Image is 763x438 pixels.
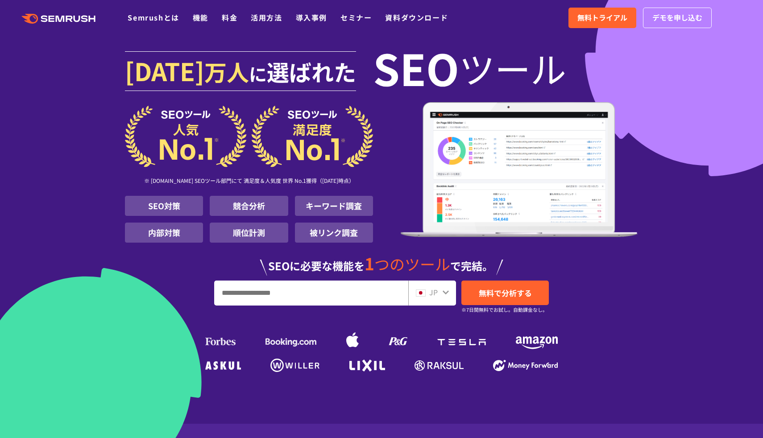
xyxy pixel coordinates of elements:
a: Semrushとは [128,12,179,23]
span: つのツール [374,253,450,275]
small: ※7日間無料でお試し。自動課金なし。 [461,306,547,314]
input: URL、キーワードを入力してください [215,281,408,305]
span: 万人 [204,55,249,87]
li: 被リンク調査 [295,223,373,243]
a: 機能 [193,12,208,23]
span: JP [429,287,438,298]
span: 無料トライアル [577,12,627,24]
li: キーワード調査 [295,196,373,216]
span: 選ばれた [267,55,356,87]
span: SEO [373,50,459,86]
span: に [249,61,267,87]
span: で完結。 [450,258,493,273]
li: 内部対策 [125,223,203,243]
li: 競合分析 [210,196,288,216]
div: ※ [DOMAIN_NAME] SEOツール部門にて 満足度＆人気度 世界 No.1獲得（[DATE]時点） [125,167,373,196]
span: [DATE] [125,53,204,88]
div: SEOに必要な機能を [125,246,638,276]
a: デモを申し込む [643,8,712,28]
a: 資料ダウンロード [385,12,448,23]
li: 順位計測 [210,223,288,243]
a: 無料トライアル [568,8,636,28]
a: 導入事例 [296,12,327,23]
span: 無料で分析する [479,287,532,298]
a: 無料で分析する [461,281,549,305]
span: デモを申し込む [652,12,702,24]
a: セミナー [340,12,372,23]
li: SEO対策 [125,196,203,216]
a: 活用方法 [251,12,282,23]
span: ツール [459,50,566,86]
a: 料金 [222,12,237,23]
span: 1 [365,251,374,275]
